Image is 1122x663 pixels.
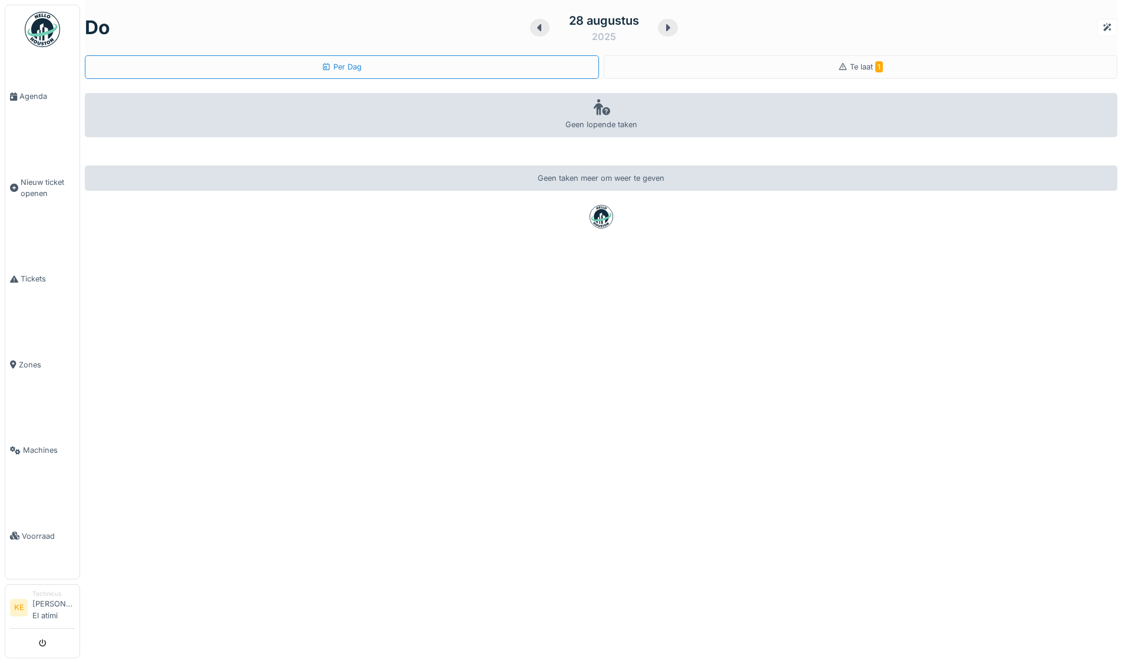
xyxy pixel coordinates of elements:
img: badge-BVDL4wpA.svg [590,205,613,228]
span: Tickets [21,273,75,284]
span: Te laat [850,62,883,71]
a: KE Technicus[PERSON_NAME] El atimi [10,589,75,629]
a: Voorraad [5,493,80,579]
span: Agenda [19,91,75,102]
div: 28 augustus [569,12,639,29]
span: Zones [19,359,75,370]
h1: do [85,16,110,39]
div: Geen taken meer om weer te geven [85,165,1117,191]
div: 2025 [592,29,616,44]
img: Badge_color-CXgf-gQk.svg [25,12,60,47]
a: Machines [5,407,80,493]
a: Agenda [5,54,80,139]
a: Nieuw ticket openen [5,139,80,236]
span: 1 [875,61,883,72]
div: Geen lopende taken [85,93,1117,137]
a: Zones [5,322,80,407]
div: Technicus [32,589,75,598]
li: [PERSON_NAME] El atimi [32,589,75,626]
a: Tickets [5,236,80,321]
span: Machines [23,445,75,456]
div: Per Dag [322,61,362,72]
span: Voorraad [22,531,75,542]
li: KE [10,599,28,616]
span: Nieuw ticket openen [21,177,75,199]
